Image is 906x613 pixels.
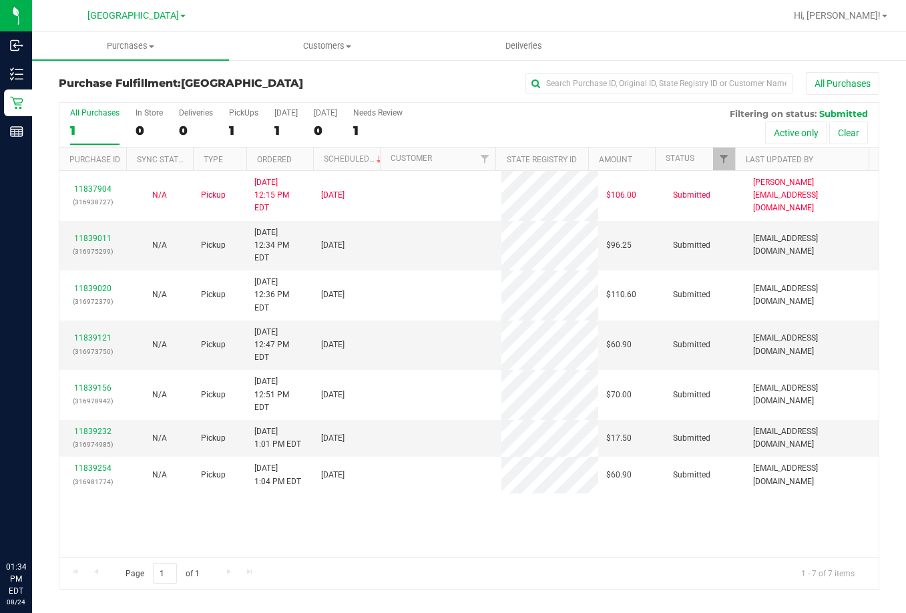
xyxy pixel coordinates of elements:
span: Page of 1 [114,563,210,584]
span: [DATE] 12:34 PM EDT [254,226,305,265]
inline-svg: Inventory [10,67,23,81]
a: Filter [713,148,735,170]
div: 1 [229,123,258,138]
p: (316978942) [67,395,118,407]
span: [GEOGRAPHIC_DATA] [87,10,179,21]
a: Status [666,154,694,163]
span: [EMAIL_ADDRESS][DOMAIN_NAME] [753,462,871,487]
span: Submitted [673,288,710,301]
button: Clear [829,122,868,144]
span: [GEOGRAPHIC_DATA] [181,77,303,89]
span: [DATE] 12:51 PM EDT [254,375,305,414]
span: Deliveries [487,40,560,52]
span: Submitted [673,239,710,252]
inline-svg: Reports [10,125,23,138]
a: 11839254 [74,463,111,473]
div: 0 [179,123,213,138]
div: 1 [70,123,120,138]
span: [PERSON_NAME][EMAIL_ADDRESS][DOMAIN_NAME] [753,176,871,215]
span: Hi, [PERSON_NAME]! [794,10,881,21]
div: 0 [136,123,163,138]
a: 11839011 [74,234,111,243]
span: Filtering on status: [730,108,817,119]
button: N/A [152,389,167,401]
span: Pickup [201,469,226,481]
a: State Registry ID [507,155,577,164]
a: Purchase ID [69,155,120,164]
span: Pickup [201,288,226,301]
span: [DATE] 1:04 PM EDT [254,462,301,487]
span: [EMAIL_ADDRESS][DOMAIN_NAME] [753,282,871,308]
button: N/A [152,339,167,351]
span: Customers [230,40,425,52]
a: Customer [391,154,432,163]
div: Deliveries [179,108,213,118]
span: Submitted [673,189,710,202]
span: Pickup [201,389,226,401]
span: 1 - 7 of 7 items [790,563,865,583]
span: Pickup [201,432,226,445]
span: Submitted [819,108,868,119]
input: Search Purchase ID, Original ID, State Registry ID or Customer Name... [525,73,792,93]
span: [DATE] [321,288,345,301]
span: Not Applicable [152,470,167,479]
span: Not Applicable [152,290,167,299]
span: Not Applicable [152,390,167,399]
span: $110.60 [606,288,636,301]
button: N/A [152,469,167,481]
a: Purchases [32,32,229,60]
a: Filter [473,148,495,170]
span: $17.50 [606,432,632,445]
p: (316972379) [67,295,118,308]
span: [DATE] [321,469,345,481]
span: Purchases [32,40,229,52]
button: All Purchases [806,72,879,95]
div: 0 [314,123,337,138]
span: [DATE] [321,189,345,202]
a: Customers [229,32,426,60]
button: Active only [765,122,827,144]
div: 1 [274,123,298,138]
span: [EMAIL_ADDRESS][DOMAIN_NAME] [753,382,871,407]
p: (316973750) [67,345,118,358]
inline-svg: Inbound [10,39,23,52]
a: 11839020 [74,284,111,293]
input: 1 [153,563,177,584]
span: Submitted [673,469,710,481]
span: [EMAIL_ADDRESS][DOMAIN_NAME] [753,425,871,451]
a: Last Updated By [746,155,813,164]
span: $70.00 [606,389,632,401]
h3: Purchase Fulfillment: [59,77,332,89]
span: [DATE] [321,339,345,351]
div: [DATE] [274,108,298,118]
span: [EMAIL_ADDRESS][DOMAIN_NAME] [753,232,871,258]
span: $60.90 [606,339,632,351]
a: Type [204,155,223,164]
div: [DATE] [314,108,337,118]
a: Ordered [257,155,292,164]
span: [DATE] [321,389,345,401]
a: 11839156 [74,383,111,393]
button: N/A [152,239,167,252]
span: [DATE] 12:47 PM EDT [254,326,305,365]
button: N/A [152,288,167,301]
a: 11839121 [74,333,111,343]
span: Not Applicable [152,340,167,349]
span: $106.00 [606,189,636,202]
p: (316938727) [67,196,118,208]
span: $60.90 [606,469,632,481]
div: PickUps [229,108,258,118]
span: Not Applicable [152,190,167,200]
span: Not Applicable [152,433,167,443]
span: Submitted [673,389,710,401]
div: Needs Review [353,108,403,118]
p: (316981774) [67,475,118,488]
a: Sync Status [137,155,188,164]
span: Not Applicable [152,240,167,250]
span: Submitted [673,339,710,351]
span: [DATE] 1:01 PM EDT [254,425,301,451]
a: Amount [599,155,632,164]
div: In Store [136,108,163,118]
button: N/A [152,432,167,445]
span: [EMAIL_ADDRESS][DOMAIN_NAME] [753,332,871,357]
